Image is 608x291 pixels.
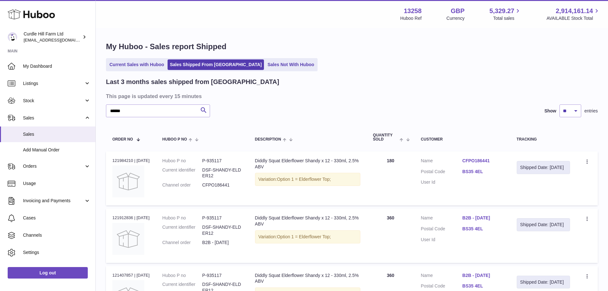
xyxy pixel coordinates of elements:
[517,137,570,142] div: Tracking
[255,173,360,186] div: Variation:
[112,215,150,221] div: 121912836 | [DATE]
[24,37,94,42] span: [EMAIL_ADDRESS][DOMAIN_NAME]
[162,158,202,164] dt: Huboo P no
[520,222,567,228] div: Shipped Date: [DATE]
[112,158,150,164] div: 121984210 | [DATE]
[520,165,567,171] div: Shipped Date: [DATE]
[277,177,331,182] span: Option 1 = Elderflower Top;
[23,163,84,169] span: Orders
[546,15,600,21] span: AVAILABLE Stock Total
[421,158,462,165] dt: Name
[367,151,415,205] td: 180
[23,249,91,256] span: Settings
[162,240,202,246] dt: Channel order
[106,78,279,86] h2: Last 3 months sales shipped from [GEOGRAPHIC_DATA]
[162,182,202,188] dt: Channel order
[265,59,316,70] a: Sales Not With Huboo
[404,7,422,15] strong: 13258
[421,226,462,234] dt: Postal Code
[421,169,462,176] dt: Postal Code
[162,215,202,221] dt: Huboo P no
[162,167,202,179] dt: Current identifier
[421,215,462,223] dt: Name
[544,108,556,114] label: Show
[112,137,133,142] span: Order No
[490,7,522,21] a: 5,329.27 Total sales
[162,272,202,279] dt: Huboo P no
[520,279,567,285] div: Shipped Date: [DATE]
[556,7,593,15] span: 2,914,161.14
[112,223,144,255] img: no-photo.jpg
[23,131,91,137] span: Sales
[255,137,281,142] span: Description
[24,31,81,43] div: Curdle Hill Farm Ltd
[421,283,462,291] dt: Postal Code
[493,15,522,21] span: Total sales
[168,59,264,70] a: Sales Shipped From [GEOGRAPHIC_DATA]
[112,165,144,197] img: no-photo.jpg
[162,137,187,142] span: Huboo P no
[255,230,360,243] div: Variation:
[162,224,202,236] dt: Current identifier
[112,272,150,278] div: 121407857 | [DATE]
[23,180,91,187] span: Usage
[202,240,242,246] dd: B2B - [DATE]
[373,133,398,142] span: Quantity Sold
[106,93,596,100] h3: This page is updated every 15 minutes
[400,15,422,21] div: Huboo Ref
[462,283,504,289] a: BS35 4EL
[421,272,462,280] dt: Name
[447,15,465,21] div: Currency
[490,7,514,15] span: 5,329.27
[23,80,84,87] span: Listings
[462,215,504,221] a: B2B - [DATE]
[8,267,88,279] a: Log out
[107,59,166,70] a: Current Sales with Huboo
[255,272,360,285] div: Diddly Squat Elderflower Shandy x 12 - 330ml, 2.5% ABV
[202,224,242,236] dd: DSF-SHANDY-ELDER12
[462,169,504,175] a: BS35 4EL
[421,179,462,185] dt: User Id
[202,272,242,279] dd: P-935117
[8,32,17,42] img: internalAdmin-13258@internal.huboo.com
[462,158,504,164] a: CFPO186441
[462,226,504,232] a: BS35 4EL
[23,63,91,69] span: My Dashboard
[23,215,91,221] span: Cases
[23,232,91,238] span: Channels
[277,234,331,239] span: Option 1 = Elderflower Top;
[462,272,504,279] a: B2B - [DATE]
[23,98,84,104] span: Stock
[546,7,600,21] a: 2,914,161.14 AVAILABLE Stock Total
[421,237,462,243] dt: User Id
[584,108,598,114] span: entries
[23,198,84,204] span: Invoicing and Payments
[451,7,464,15] strong: GBP
[202,167,242,179] dd: DSF-SHANDY-ELDER12
[255,215,360,227] div: Diddly Squat Elderflower Shandy x 12 - 330ml, 2.5% ABV
[202,215,242,221] dd: P-935117
[23,147,91,153] span: Add Manual Order
[255,158,360,170] div: Diddly Squat Elderflower Shandy x 12 - 330ml, 2.5% ABV
[23,115,84,121] span: Sales
[106,42,598,52] h1: My Huboo - Sales report Shipped
[367,209,415,263] td: 360
[421,137,504,142] div: Customer
[202,158,242,164] dd: P-935117
[202,182,242,188] dd: CFPO186441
